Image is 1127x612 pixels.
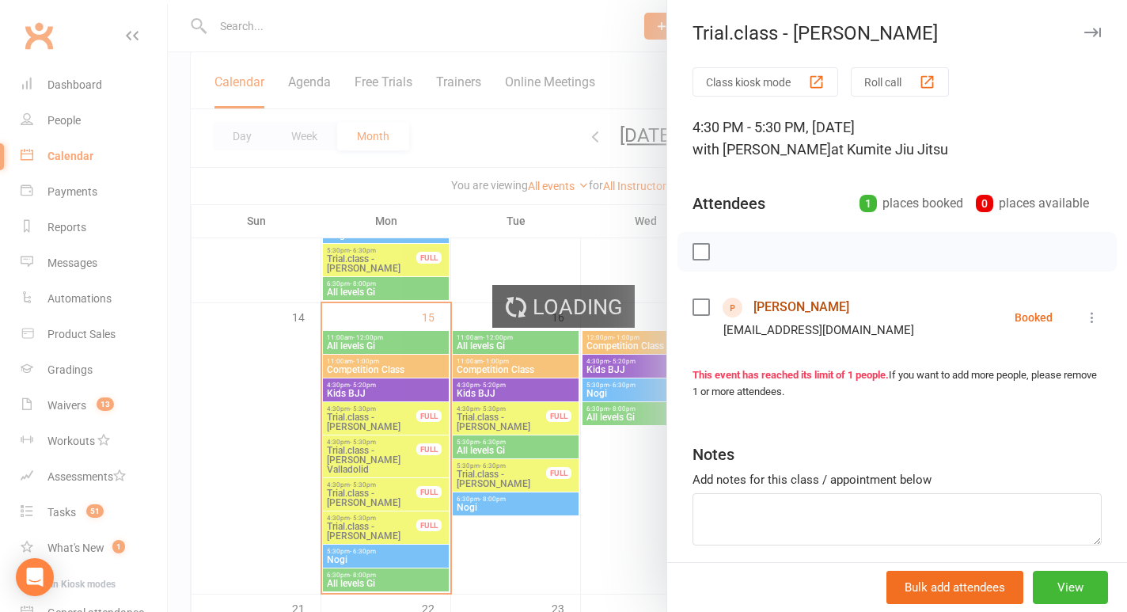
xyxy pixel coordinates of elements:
[886,571,1023,604] button: Bulk add attendees
[693,369,889,381] strong: This event has reached its limit of 1 people.
[693,67,838,97] button: Class kiosk mode
[723,320,914,340] div: [EMAIL_ADDRESS][DOMAIN_NAME]
[851,67,949,97] button: Roll call
[693,141,831,158] span: with [PERSON_NAME]
[693,470,1102,489] div: Add notes for this class / appointment below
[976,195,993,212] div: 0
[753,295,849,320] a: [PERSON_NAME]
[693,116,1102,161] div: 4:30 PM - 5:30 PM, [DATE]
[16,558,54,596] div: Open Intercom Messenger
[693,367,1102,401] div: If you want to add more people, please remove 1 or more attendees.
[859,195,877,212] div: 1
[1015,312,1053,323] div: Booked
[667,22,1127,44] div: Trial.class - [PERSON_NAME]
[693,192,765,215] div: Attendees
[976,192,1089,215] div: places available
[859,192,963,215] div: places booked
[1033,571,1108,604] button: View
[831,141,948,158] span: at Kumite Jiu Jitsu
[693,443,734,466] div: Notes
